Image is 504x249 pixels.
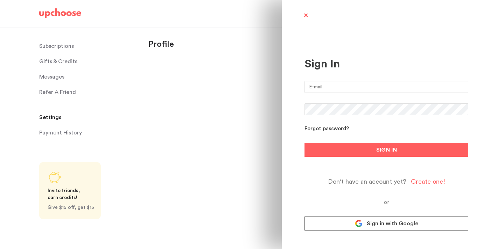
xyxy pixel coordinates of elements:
[379,200,394,205] span: or
[304,81,468,93] input: E-mail
[304,217,468,230] a: Sign in with Google
[304,143,468,157] button: SIGN IN
[376,146,397,154] span: SIGN IN
[328,178,406,186] span: Don't have an account yet?
[304,57,468,71] div: Sign In
[367,220,418,227] span: Sign in with Google
[411,178,445,186] div: Create one!
[304,126,349,132] div: Forgot password?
